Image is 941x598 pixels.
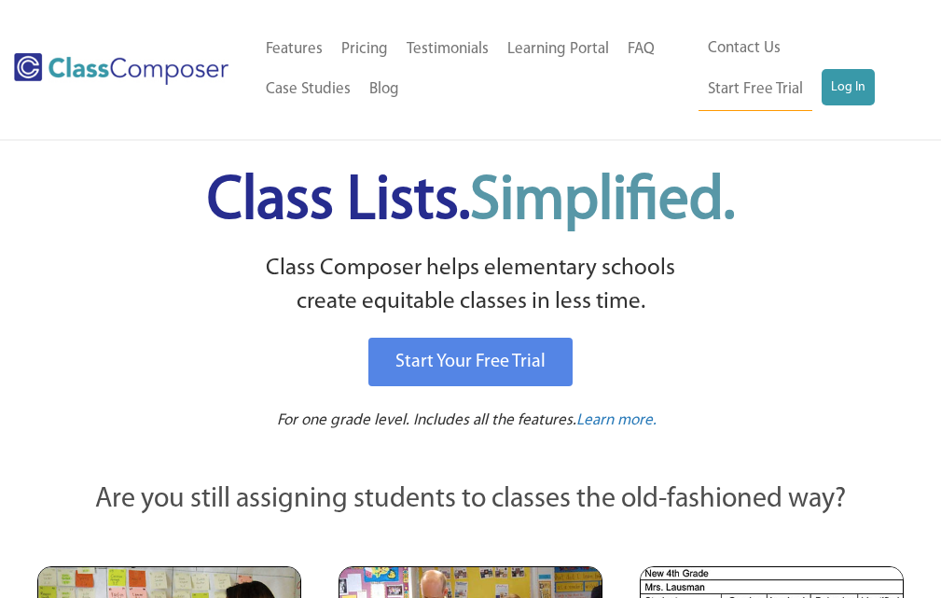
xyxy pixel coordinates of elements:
[822,69,875,106] a: Log In
[618,29,664,70] a: FAQ
[699,28,913,111] nav: Header Menu
[277,412,576,428] span: For one grade level. Includes all the features.
[470,172,735,232] span: Simplified.
[19,252,922,320] p: Class Composer helps elementary schools create equitable classes in less time.
[332,29,397,70] a: Pricing
[395,353,546,371] span: Start Your Free Trial
[256,69,360,110] a: Case Studies
[699,69,812,111] a: Start Free Trial
[256,29,699,111] nav: Header Menu
[498,29,618,70] a: Learning Portal
[256,29,332,70] a: Features
[576,410,657,433] a: Learn more.
[360,69,408,110] a: Blog
[14,53,228,85] img: Class Composer
[368,338,573,386] a: Start Your Free Trial
[397,29,498,70] a: Testimonials
[699,28,790,69] a: Contact Us
[37,480,904,521] p: Are you still assigning students to classes the old-fashioned way?
[207,172,735,232] span: Class Lists.
[576,412,657,428] span: Learn more.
